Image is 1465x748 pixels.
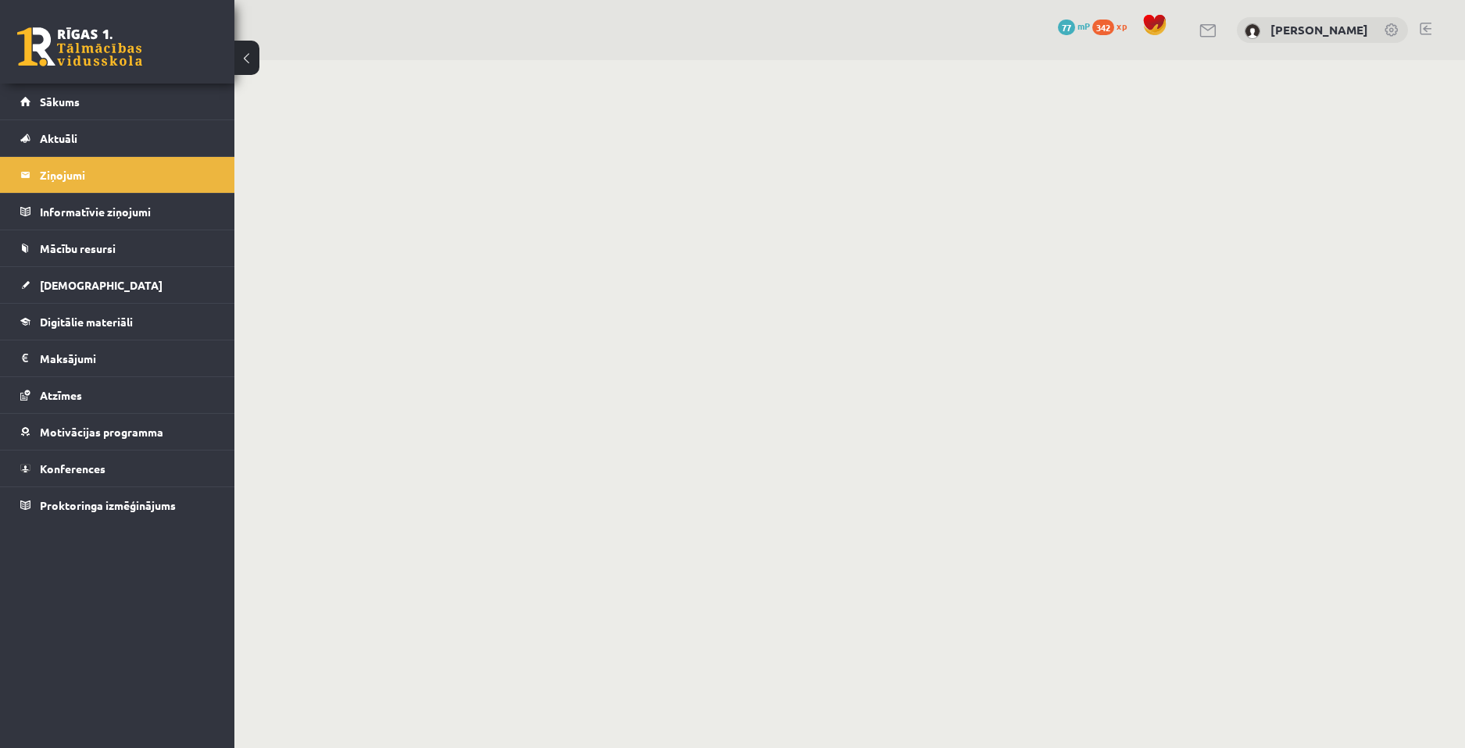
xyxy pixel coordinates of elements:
[1058,20,1075,35] span: 77
[17,27,142,66] a: Rīgas 1. Tālmācības vidusskola
[40,241,116,255] span: Mācību resursi
[20,414,215,450] a: Motivācijas programma
[20,304,215,340] a: Digitālie materiāli
[20,120,215,156] a: Aktuāli
[40,498,176,512] span: Proktoringa izmēģinājums
[1058,20,1090,32] a: 77 mP
[40,388,82,402] span: Atzīmes
[20,157,215,193] a: Ziņojumi
[40,94,80,109] span: Sākums
[20,194,215,230] a: Informatīvie ziņojumi
[40,461,105,476] span: Konferences
[40,131,77,145] span: Aktuāli
[40,194,215,230] legend: Informatīvie ziņojumi
[20,451,215,486] a: Konferences
[40,340,215,376] legend: Maksājumi
[40,157,215,193] legend: Ziņojumi
[20,230,215,266] a: Mācību resursi
[40,278,163,292] span: [DEMOGRAPHIC_DATA]
[20,340,215,376] a: Maksājumi
[1117,20,1127,32] span: xp
[20,487,215,523] a: Proktoringa izmēģinājums
[1270,22,1368,37] a: [PERSON_NAME]
[40,315,133,329] span: Digitālie materiāli
[20,377,215,413] a: Atzīmes
[40,425,163,439] span: Motivācijas programma
[20,267,215,303] a: [DEMOGRAPHIC_DATA]
[20,84,215,119] a: Sākums
[1092,20,1134,32] a: 342 xp
[1077,20,1090,32] span: mP
[1092,20,1114,35] span: 342
[1245,23,1260,39] img: Kristaps Zomerfelds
